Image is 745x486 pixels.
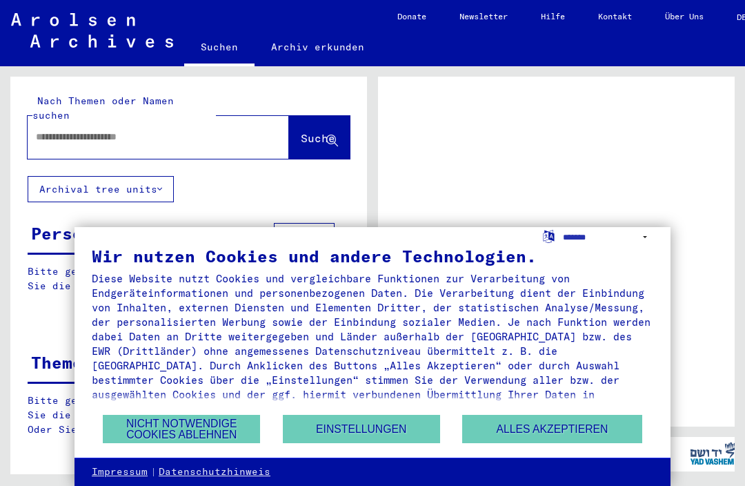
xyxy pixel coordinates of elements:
button: Einstellungen [283,415,440,443]
a: Suchen [184,30,255,66]
div: Diese Website nutzt Cookies und vergleichbare Funktionen zur Verarbeitung von Endgeräteinformatio... [92,271,653,416]
button: Alles akzeptieren [462,415,642,443]
a: Impressum [92,465,148,479]
img: Arolsen_neg.svg [11,13,173,48]
div: Wir nutzen Cookies und andere Technologien. [92,248,653,264]
p: Bitte geben Sie einen Suchbegriff ein oder nutzen Sie die Filter, um Suchertreffer zu erhalten. O... [28,393,350,437]
span: Suche [301,131,335,145]
button: Suche [289,116,350,159]
button: Filter [274,223,335,249]
p: Bitte geben Sie einen Suchbegriff ein oder nutzen Sie die Filter, um Suchertreffer zu erhalten. [28,264,349,293]
a: Archiv erkunden [255,30,381,64]
label: Sprache auswählen [542,229,556,242]
div: Themen [31,350,93,375]
div: Personen [31,221,114,246]
select: Sprache auswählen [563,227,653,247]
button: Nicht notwendige Cookies ablehnen [103,415,260,443]
img: yv_logo.png [687,436,739,471]
mat-label: Nach Themen oder Namen suchen [32,95,174,121]
a: Datenschutzhinweis [159,465,270,479]
button: Archival tree units [28,176,174,202]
